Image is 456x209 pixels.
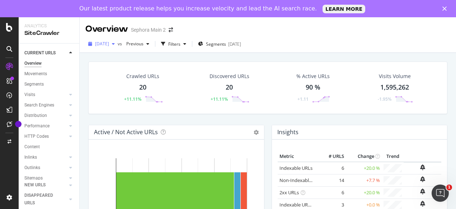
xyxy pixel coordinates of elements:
[278,151,318,162] th: Metric
[195,38,244,50] button: Segments[DATE]
[94,127,158,137] h4: Active / Not Active URLs
[24,133,49,140] div: HTTP Codes
[279,189,299,196] a: 2xx URLs
[169,27,173,32] div: arrow-right-arrow-left
[279,165,312,171] a: Indexable URLs
[379,73,411,80] div: Visits Volume
[346,186,382,199] td: +20.0 %
[24,164,67,172] a: Outlinks
[24,70,74,78] a: Movements
[306,83,320,92] div: 90 %
[24,112,47,119] div: Distribution
[24,70,47,78] div: Movements
[297,96,309,102] div: +1.11
[317,174,346,186] td: 14
[420,164,425,170] div: bell-plus
[206,41,226,47] span: Segments
[24,164,40,172] div: Outlinks
[382,151,404,162] th: Trend
[24,174,67,182] a: Sitemaps
[24,81,44,88] div: Segments
[24,143,40,151] div: Content
[24,101,67,109] a: Search Engines
[279,177,323,183] a: Non-Indexable URLs
[158,38,189,50] button: Filters
[346,151,382,162] th: Change
[24,143,74,151] a: Content
[420,201,425,206] div: bell-plus
[24,192,67,207] a: DISAPPEARED URLS
[131,26,166,33] div: Sephora Main 2
[317,186,346,199] td: 6
[446,185,452,190] span: 1
[296,73,330,80] div: % Active URLs
[139,83,146,92] div: 20
[378,96,391,102] div: -1.95%
[346,162,382,174] td: +20.0 %
[118,41,123,47] span: vs
[123,38,152,50] button: Previous
[24,81,74,88] a: Segments
[79,5,317,12] div: Our latest product release helps you increase velocity and lead the AI search race.
[228,41,241,47] div: [DATE]
[317,151,346,162] th: # URLS
[24,122,67,130] a: Performance
[24,60,42,67] div: Overview
[24,112,67,119] a: Distribution
[420,188,425,194] div: bell-plus
[85,38,118,50] button: [DATE]
[24,49,67,57] a: CURRENT URLS
[15,121,22,127] div: Tooltip anchor
[24,101,54,109] div: Search Engines
[85,23,128,35] div: Overview
[24,91,35,99] div: Visits
[95,41,109,47] span: 2025 Aug. 7th
[24,23,74,29] div: Analytics
[432,185,449,202] iframe: Intercom live chat
[126,73,159,80] div: Crawled URLs
[24,174,43,182] div: Sitemaps
[24,154,37,161] div: Inlinks
[226,83,233,92] div: 20
[346,174,382,186] td: +7.7 %
[277,127,298,137] h4: Insights
[168,41,180,47] div: Filters
[420,176,425,182] div: bell-plus
[254,130,259,135] i: Options
[24,91,67,99] a: Visits
[210,73,249,80] div: Discovered URLs
[323,5,365,13] a: LEARN MORE
[24,181,67,189] a: NEW URLS
[24,133,67,140] a: HTTP Codes
[123,41,144,47] span: Previous
[24,154,67,161] a: Inlinks
[24,192,61,207] div: DISAPPEARED URLS
[24,122,50,130] div: Performance
[442,6,450,11] div: Close
[317,162,346,174] td: 6
[211,96,228,102] div: +11.11%
[24,49,56,57] div: CURRENT URLS
[24,29,74,37] div: SiteCrawler
[279,201,339,208] a: Indexable URLs with Bad H1
[124,96,141,102] div: +11.11%
[380,83,409,92] div: 1,595,262
[24,181,46,189] div: NEW URLS
[24,60,74,67] a: Overview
